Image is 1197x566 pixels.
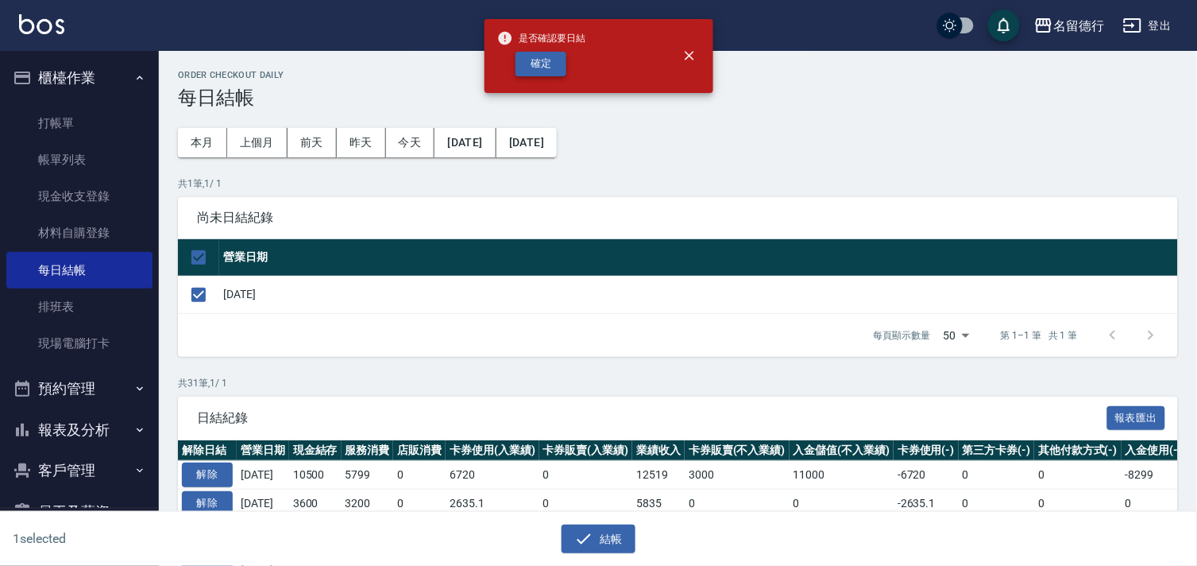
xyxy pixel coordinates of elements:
[685,461,790,490] td: 3000
[1034,440,1122,461] th: 其他付款方式(-)
[1001,328,1078,343] p: 第 1–1 筆 共 1 筆
[672,38,707,73] button: close
[562,525,635,554] button: 結帳
[178,87,1178,109] h3: 每日結帳
[1034,490,1122,518] td: 0
[393,440,446,461] th: 店販消費
[894,461,959,490] td: -6720
[178,128,227,157] button: 本月
[6,450,153,491] button: 客戶管理
[6,252,153,289] a: 每日結帳
[342,461,394,490] td: 5799
[959,490,1035,518] td: 0
[539,440,633,461] th: 卡券販賣(入業績)
[1107,409,1166,424] a: 報表匯出
[6,178,153,215] a: 現金收支登錄
[13,529,296,549] h6: 1 selected
[1122,440,1187,461] th: 入金使用(-)
[515,52,566,76] button: 確定
[446,490,539,518] td: 2635.1
[1122,461,1187,490] td: -8299
[632,461,685,490] td: 12519
[6,141,153,178] a: 帳單列表
[337,128,386,157] button: 昨天
[539,490,633,518] td: 0
[632,490,685,518] td: 5835
[6,105,153,141] a: 打帳單
[1117,11,1178,41] button: 登出
[178,440,237,461] th: 解除日結
[182,491,233,516] button: 解除
[182,463,233,487] button: 解除
[197,210,1159,226] span: 尚未日結紀錄
[539,461,633,490] td: 0
[874,328,931,343] p: 每頁顯示數量
[289,490,342,518] td: 3600
[219,239,1178,277] th: 營業日期
[1034,461,1122,490] td: 0
[894,490,959,518] td: -2635.1
[6,325,153,362] a: 現場電腦打卡
[6,409,153,451] button: 報表及分析
[342,440,394,461] th: 服務消費
[178,376,1178,390] p: 共 31 筆, 1 / 1
[393,490,446,518] td: 0
[393,461,446,490] td: 0
[289,461,342,490] td: 10500
[342,490,394,518] td: 3200
[1028,10,1110,42] button: 名留德行
[1107,406,1166,431] button: 報表匯出
[6,368,153,409] button: 預約管理
[1053,16,1104,36] div: 名留德行
[6,289,153,325] a: 排班表
[894,440,959,461] th: 卡券使用(-)
[685,440,790,461] th: 卡券販賣(不入業績)
[219,276,1178,313] td: [DATE]
[497,30,586,46] span: 是否確認要日結
[937,314,975,357] div: 50
[227,128,288,157] button: 上個月
[386,128,435,157] button: 今天
[237,490,289,518] td: [DATE]
[790,490,894,518] td: 0
[6,491,153,533] button: 員工及薪資
[959,461,1035,490] td: 0
[446,461,539,490] td: 6720
[790,440,894,461] th: 入金儲值(不入業績)
[178,70,1178,80] h2: Order checkout daily
[685,490,790,518] td: 0
[237,461,289,490] td: [DATE]
[178,176,1178,191] p: 共 1 筆, 1 / 1
[6,57,153,99] button: 櫃檯作業
[790,461,894,490] td: 11000
[988,10,1020,41] button: save
[289,440,342,461] th: 現金結存
[6,215,153,251] a: 材料自購登錄
[1122,490,1187,518] td: 0
[959,440,1035,461] th: 第三方卡券(-)
[632,440,685,461] th: 業績收入
[434,128,496,157] button: [DATE]
[288,128,337,157] button: 前天
[19,14,64,34] img: Logo
[446,440,539,461] th: 卡券使用(入業績)
[496,128,557,157] button: [DATE]
[237,440,289,461] th: 營業日期
[197,410,1107,426] span: 日結紀錄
